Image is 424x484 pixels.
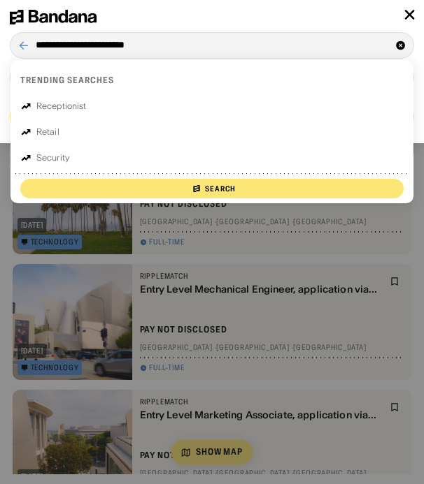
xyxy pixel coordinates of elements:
[36,128,59,136] div: Retail
[36,154,70,162] div: Security
[205,185,236,193] div: Search
[10,10,97,24] img: Bandana logotype
[20,75,114,86] div: Trending searches
[36,102,86,110] div: Receptionist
